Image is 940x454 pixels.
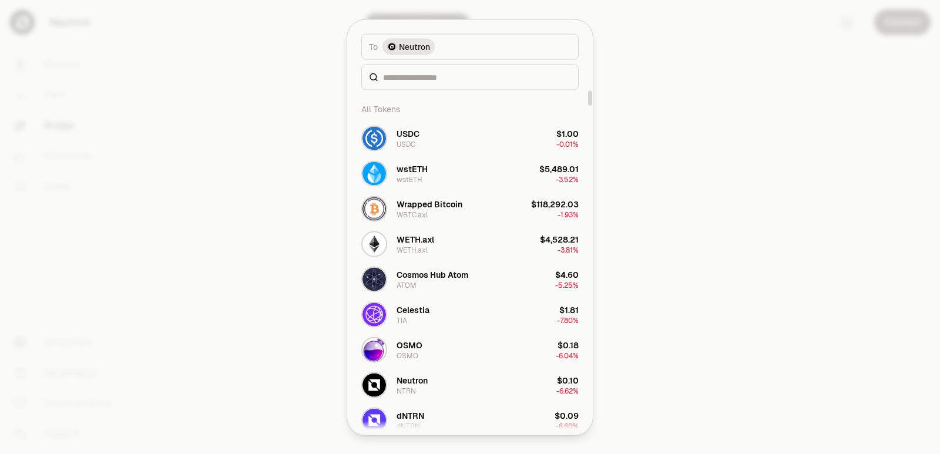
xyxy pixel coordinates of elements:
[556,421,579,431] span: -6.60%
[397,421,420,431] div: dNTRN
[558,210,579,219] span: -1.93%
[397,127,419,139] div: USDC
[362,126,386,150] img: USDC Logo
[556,174,579,184] span: -3.52%
[539,163,579,174] div: $5,489.01
[397,304,429,315] div: Celestia
[397,174,422,184] div: wstETH
[397,409,424,421] div: dNTRN
[362,267,386,291] img: ATOM Logo
[397,163,428,174] div: wstETH
[362,302,386,326] img: TIA Logo
[556,386,579,395] span: -6.62%
[397,139,415,149] div: USDC
[397,210,428,219] div: WBTC.axl
[558,245,579,254] span: -3.81%
[556,139,579,149] span: -0.01%
[354,367,586,402] button: NTRN LogoNeutronNTRN$0.10-6.62%
[559,304,579,315] div: $1.81
[531,198,579,210] div: $118,292.03
[397,198,462,210] div: Wrapped Bitcoin
[354,97,586,120] div: All Tokens
[399,41,430,52] span: Neutron
[556,351,579,360] span: -6.04%
[354,402,586,438] button: dNTRN LogodNTRNdNTRN$0.09-6.60%
[361,33,579,59] button: ToNeutron LogoNeutron
[555,280,579,290] span: -5.25%
[387,42,397,51] img: Neutron Logo
[397,268,468,280] div: Cosmos Hub Atom
[362,338,386,361] img: OSMO Logo
[555,268,579,280] div: $4.60
[397,351,418,360] div: OSMO
[362,408,386,432] img: dNTRN Logo
[397,374,428,386] div: Neutron
[558,339,579,351] div: $0.18
[362,232,386,255] img: WETH.axl Logo
[557,374,579,386] div: $0.10
[557,315,579,325] span: -7.80%
[354,226,586,261] button: WETH.axl LogoWETH.axlWETH.axl$4,528.21-3.81%
[397,280,417,290] div: ATOM
[369,41,378,52] span: To
[362,162,386,185] img: wstETH Logo
[397,233,434,245] div: WETH.axl
[540,233,579,245] div: $4,528.21
[362,197,386,220] img: WBTC.axl Logo
[397,386,416,395] div: NTRN
[397,245,428,254] div: WETH.axl
[354,120,586,156] button: USDC LogoUSDCUSDC$1.00-0.01%
[354,297,586,332] button: TIA LogoCelestiaTIA$1.81-7.80%
[354,191,586,226] button: WBTC.axl LogoWrapped BitcoinWBTC.axl$118,292.03-1.93%
[555,409,579,421] div: $0.09
[556,127,579,139] div: $1.00
[397,315,407,325] div: TIA
[354,261,586,297] button: ATOM LogoCosmos Hub AtomATOM$4.60-5.25%
[354,156,586,191] button: wstETH LogowstETHwstETH$5,489.01-3.52%
[397,339,422,351] div: OSMO
[362,373,386,396] img: NTRN Logo
[354,332,586,367] button: OSMO LogoOSMOOSMO$0.18-6.04%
